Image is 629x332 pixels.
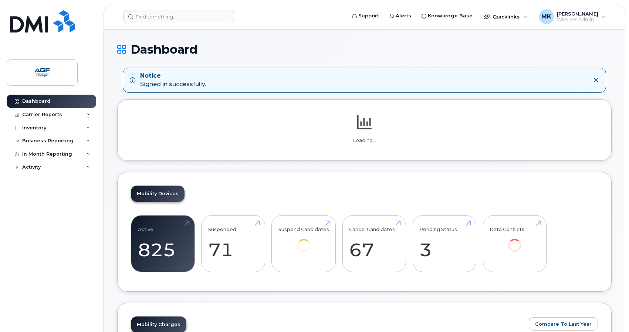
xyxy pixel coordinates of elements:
[140,72,206,89] div: Signed in successfully.
[529,317,598,331] button: Compare To Last Year
[131,186,185,202] a: Mobility Devices
[278,219,329,262] a: Suspend Candidates
[131,137,598,144] p: Loading...
[138,219,188,268] a: Active 825
[535,321,592,328] span: Compare To Last Year
[208,219,258,268] a: Suspended 71
[419,219,469,268] a: Pending Status 3
[490,219,540,262] a: Data Conflicts
[140,72,206,80] strong: Notice
[349,219,399,268] a: Cancel Candidates 67
[117,43,612,56] h1: Dashboard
